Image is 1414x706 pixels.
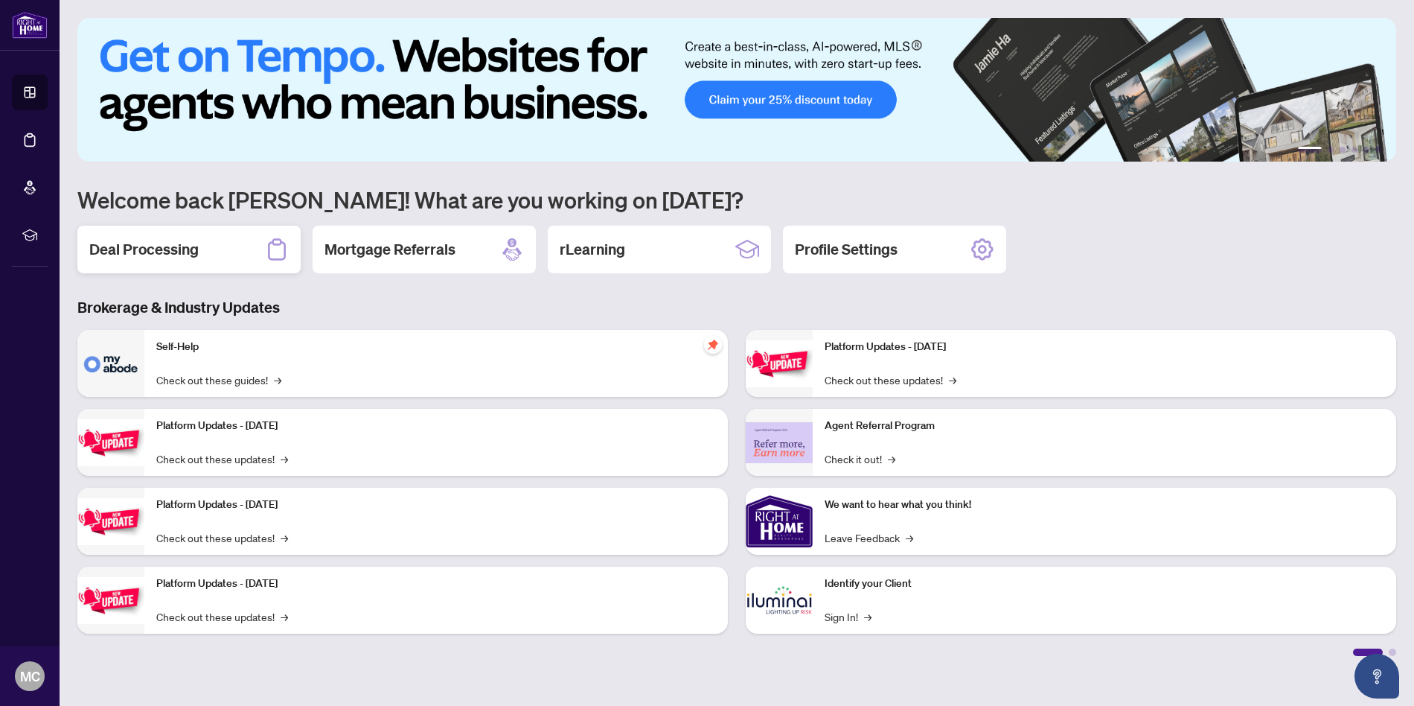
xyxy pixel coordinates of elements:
[864,608,871,625] span: →
[89,239,199,260] h2: Deal Processing
[1354,654,1399,699] button: Open asap
[1298,147,1322,153] button: 1
[77,419,144,466] img: Platform Updates - September 16, 2025
[12,11,48,39] img: logo
[281,608,288,625] span: →
[906,529,913,546] span: →
[156,497,716,513] p: Platform Updates - [DATE]
[825,497,1384,513] p: We want to hear what you think!
[77,330,144,397] img: Self-Help
[156,576,716,592] p: Platform Updates - [DATE]
[825,451,895,467] a: Check it out!→
[281,451,288,467] span: →
[324,239,455,260] h2: Mortgage Referrals
[888,451,895,467] span: →
[77,498,144,545] img: Platform Updates - July 21, 2025
[77,18,1396,162] img: Slide 0
[825,608,871,625] a: Sign In!→
[949,372,956,388] span: →
[274,372,281,388] span: →
[77,577,144,624] img: Platform Updates - July 8, 2025
[156,529,288,546] a: Check out these updates!→
[746,488,813,555] img: We want to hear what you think!
[281,529,288,546] span: →
[560,239,625,260] h2: rLearning
[746,567,813,634] img: Identify your Client
[825,418,1384,434] p: Agent Referral Program
[746,422,813,463] img: Agent Referral Program
[1340,147,1346,153] button: 3
[825,576,1384,592] p: Identify your Client
[704,336,722,354] span: pushpin
[20,666,40,687] span: MC
[156,418,716,434] p: Platform Updates - [DATE]
[1375,147,1381,153] button: 6
[77,297,1396,318] h3: Brokerage & Industry Updates
[825,339,1384,355] p: Platform Updates - [DATE]
[156,372,281,388] a: Check out these guides!→
[1351,147,1357,153] button: 4
[156,339,716,355] p: Self-Help
[156,608,288,625] a: Check out these updates!→
[825,529,913,546] a: Leave Feedback→
[746,340,813,387] img: Platform Updates - June 23, 2025
[1363,147,1369,153] button: 5
[825,372,956,388] a: Check out these updates!→
[156,451,288,467] a: Check out these updates!→
[77,185,1396,214] h1: Welcome back [PERSON_NAME]! What are you working on [DATE]?
[795,239,898,260] h2: Profile Settings
[1328,147,1334,153] button: 2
